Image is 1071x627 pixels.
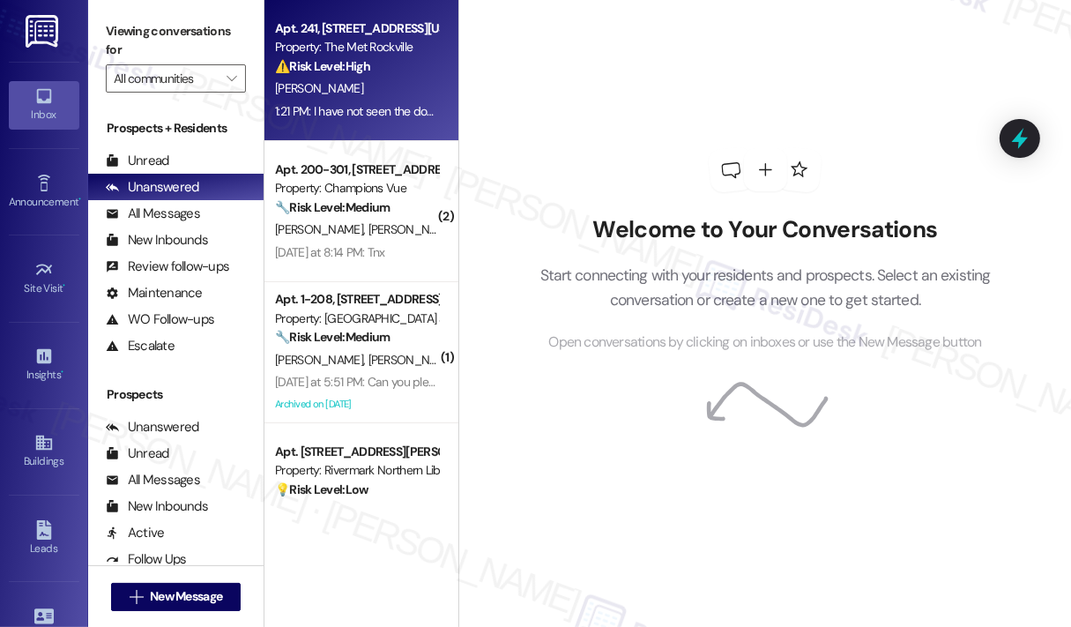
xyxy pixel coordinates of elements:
[227,71,236,86] i: 
[106,418,199,437] div: Unanswered
[275,199,390,215] strong: 🔧 Risk Level: Medium
[106,231,208,250] div: New Inbounds
[63,280,66,292] span: •
[78,193,81,205] span: •
[513,216,1017,244] h2: Welcome to Your Conversations
[275,80,363,96] span: [PERSON_NAME]
[275,244,385,260] div: [DATE] at 8:14 PM: Tnx
[88,119,264,138] div: Prospects + Residents
[114,64,218,93] input: All communities
[111,583,242,611] button: New Message
[106,497,208,516] div: New Inbounds
[275,443,438,461] div: Apt. [STREET_ADDRESS][PERSON_NAME]
[88,385,264,404] div: Prospects
[275,310,438,328] div: Property: [GEOGRAPHIC_DATA] at [GEOGRAPHIC_DATA]
[275,19,438,38] div: Apt. 241, [STREET_ADDRESS][US_STATE]
[106,18,246,64] label: Viewing conversations for
[106,310,214,329] div: WO Follow-ups
[275,290,438,309] div: Apt. 1-208, [STREET_ADDRESS]
[106,258,229,276] div: Review follow-ups
[106,444,169,463] div: Unread
[275,329,390,345] strong: 🔧 Risk Level: Medium
[9,81,79,129] a: Inbox
[275,461,438,480] div: Property: Rivermark Northern Liberties
[106,178,199,197] div: Unanswered
[150,587,222,606] span: New Message
[106,284,203,302] div: Maintenance
[106,152,169,170] div: Unread
[106,205,200,223] div: All Messages
[275,221,368,237] span: [PERSON_NAME]
[548,332,981,354] span: Open conversations by clicking on inboxes or use the New Message button
[106,471,200,489] div: All Messages
[368,221,457,237] span: [PERSON_NAME]
[9,428,79,475] a: Buildings
[368,352,457,368] span: [PERSON_NAME]
[513,263,1017,313] p: Start connecting with your residents and prospects. Select an existing conversation or create a n...
[9,341,79,389] a: Insights •
[275,38,438,56] div: Property: The Met Rockville
[273,393,440,415] div: Archived on [DATE]
[275,481,368,497] strong: 💡 Risk Level: Low
[275,58,370,74] strong: ⚠️ Risk Level: High
[9,255,79,302] a: Site Visit •
[275,179,438,198] div: Property: Champions Vue
[130,590,143,604] i: 
[106,524,165,542] div: Active
[275,352,368,368] span: [PERSON_NAME]
[61,366,63,378] span: •
[9,515,79,563] a: Leads
[26,15,62,48] img: ResiDesk Logo
[275,160,438,179] div: Apt. 200-301, [STREET_ADDRESS]
[106,550,187,569] div: Follow Ups
[106,337,175,355] div: Escalate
